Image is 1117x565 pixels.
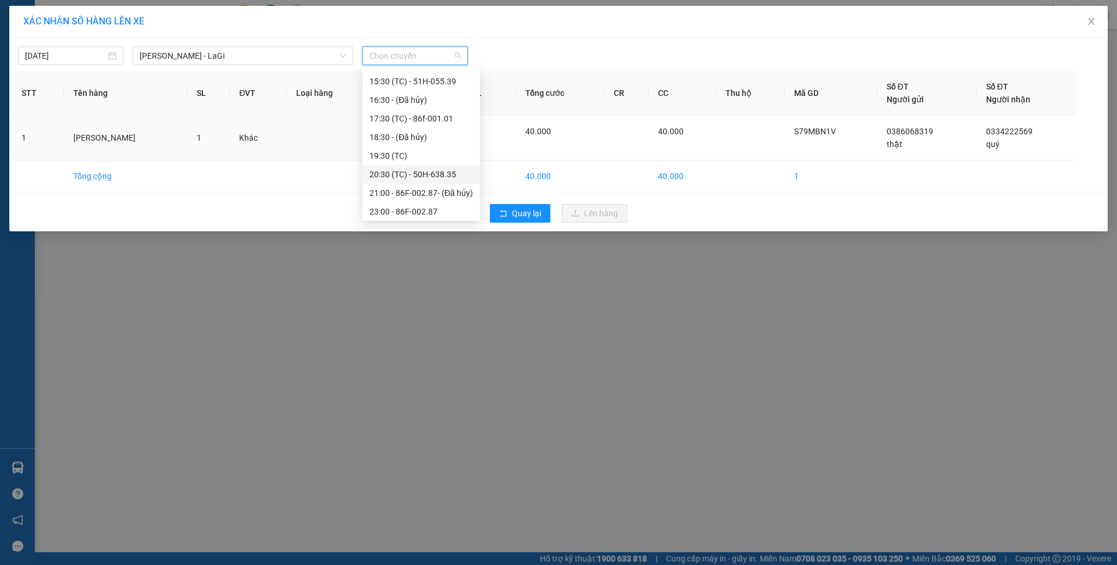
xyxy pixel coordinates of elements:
button: Close [1075,6,1108,38]
td: Tổng cộng [64,160,187,192]
td: 40.000 [516,160,604,192]
th: Thu hộ [716,71,785,116]
span: 40.000 [658,127,684,136]
div: 18:30 - (Đã hủy) [369,131,473,144]
td: Khác [230,116,287,160]
td: 1 [785,160,877,192]
th: Tổng cước [516,71,604,116]
th: SL [187,71,230,116]
button: uploadLên hàng [562,204,627,223]
th: CR [604,71,649,116]
th: Tên hàng [64,71,187,116]
span: Số ĐT [986,82,1008,91]
td: 1 [12,116,64,160]
span: 0968278298 [5,76,57,87]
div: 16:30 - (Đã hủy) [369,94,473,106]
span: Số ĐT [887,82,909,91]
th: Loại hàng [287,71,371,116]
span: Quay lại [512,207,541,220]
span: S79MBN1V [89,20,145,33]
span: 0386068319 [887,127,933,136]
div: 15:30 (TC) - 51H-055.39 [369,75,473,88]
th: CC [649,71,716,116]
th: STT [12,71,64,116]
div: 21:00 - 86F-002.87 - (Đã hủy) [369,187,473,199]
span: Người nhận [986,95,1030,104]
span: Người gửi [887,95,924,104]
input: 12/10/2025 [25,49,106,62]
span: 1 [197,133,201,142]
span: 40.000 [525,127,551,136]
span: Chọn chuyến [369,47,461,65]
th: ĐVT [230,71,287,116]
button: rollbackQuay lại [490,204,550,223]
div: 23:00 - 86F-002.87 [369,205,473,218]
div: 20:30 (TC) - 50H-638.35 [369,168,473,181]
strong: Nhà xe Mỹ Loan [5,5,58,37]
div: 19:30 (TC) [369,149,473,162]
span: down [340,52,347,59]
span: rollback [499,209,507,219]
td: 40.000 [649,160,716,192]
span: S79MBN1V [794,127,836,136]
td: [PERSON_NAME] [64,116,187,160]
span: 0334222569 [986,127,1033,136]
span: quý [986,140,999,149]
span: 33 Bác Ái, P Phước Hội, TX Lagi [5,41,55,74]
span: thật [887,140,902,149]
span: Hồ Chí Minh - LaGi [140,47,346,65]
span: close [1087,17,1096,26]
div: 17:30 (TC) - 86f-001.01 [369,112,473,125]
span: XÁC NHẬN SỐ HÀNG LÊN XE [23,16,144,27]
th: Mã GD [785,71,877,116]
